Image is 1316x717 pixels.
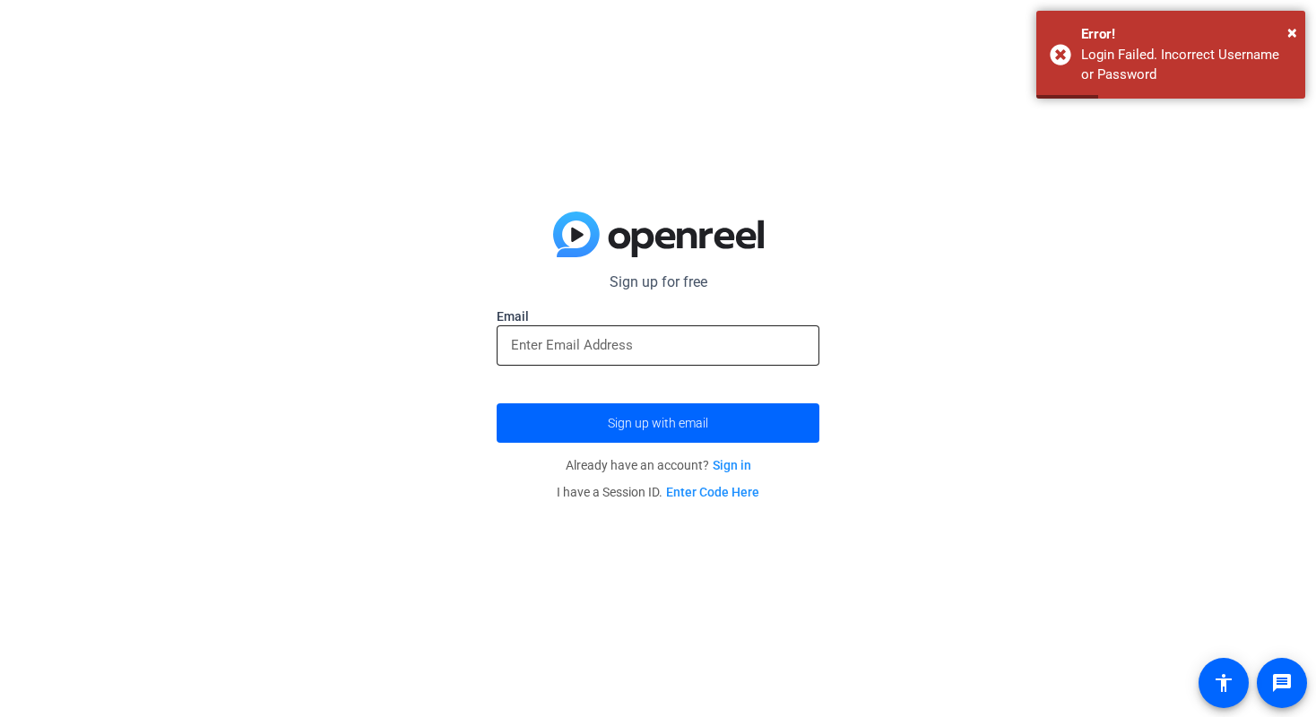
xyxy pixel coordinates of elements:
[1271,672,1293,694] mat-icon: message
[497,403,819,443] button: Sign up with email
[1213,672,1234,694] mat-icon: accessibility
[1287,19,1297,46] button: Close
[1081,45,1292,85] div: Login Failed. Incorrect Username or Password
[553,212,764,258] img: blue-gradient.svg
[666,485,759,499] a: Enter Code Here
[511,334,805,356] input: Enter Email Address
[557,485,759,499] span: I have a Session ID.
[713,458,751,472] a: Sign in
[497,307,819,325] label: Email
[1287,22,1297,43] span: ×
[1081,24,1292,45] div: Error!
[566,458,751,472] span: Already have an account?
[497,272,819,293] p: Sign up for free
